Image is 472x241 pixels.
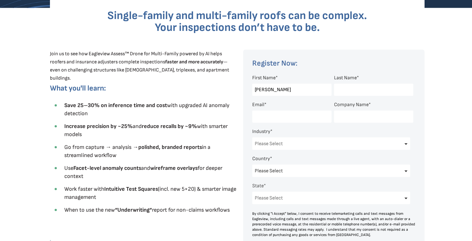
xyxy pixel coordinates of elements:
strong: reduce recalls by ~9% [142,123,197,130]
div: By clicking "I Accept" below, I consent to receive telemarketing calls and text messages from Eag... [252,211,416,238]
span: Email [252,102,264,108]
span: First Name [252,75,276,81]
strong: faster and more accurately [165,59,223,65]
span: Join us to see how Eagleview Assess™ Drone for Multi-Family powered by AI helps roofers and insur... [50,51,229,81]
span: Industry [252,129,270,135]
span: What you'll learn: [50,84,106,93]
span: Company Name [334,102,369,108]
strong: Save 25–30% on inference time and cost [64,102,167,109]
strong: polished, branded reports [138,144,202,150]
strong: Increase precision by ~25% [64,123,133,130]
strong: Intuitive Test Squares [104,186,158,192]
span: Last Name [334,75,357,81]
strong: Facet-level anomaly counts [73,165,141,171]
span: Country [252,156,270,162]
span: Work faster with (incl. new 5×20) & smarter image management [64,186,236,200]
span: Your inspections don’t have to be. [155,21,320,34]
span: Register Now: [252,59,297,68]
span: Go from capture → analysis → in a streamlined workflow [64,144,210,159]
strong: wireframe overlays [150,165,198,171]
span: When to use the new report for non-claims workflows [64,207,230,213]
span: with upgraded AI anomaly detection [64,102,229,117]
span: State [252,183,264,189]
strong: “Underwriting” [115,207,152,213]
span: Use and for deeper context [64,165,222,180]
span: Single-family and multi-family roofs can be complex. [107,9,367,22]
span: and with smarter models [64,123,228,138]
